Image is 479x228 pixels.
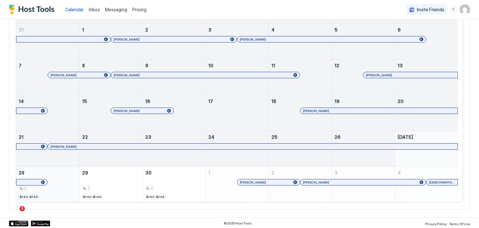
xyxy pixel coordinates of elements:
[269,24,332,36] a: September 4, 2025
[205,24,268,60] td: September 3, 2025
[303,109,455,113] div: [PERSON_NAME]
[395,60,458,95] td: September 13, 2025
[206,167,268,179] a: October 1, 2025
[82,27,84,33] span: 1
[9,221,28,226] div: App Store
[395,24,458,36] a: September 6, 2025
[83,195,101,199] span: $140-$149
[268,167,332,203] td: October 2, 2025
[142,131,205,167] td: September 23, 2025
[224,221,252,225] span: © 2025 Host Tools
[398,63,403,68] span: 13
[65,6,84,13] a: Calendar
[206,95,268,107] a: September 17, 2025
[425,222,446,226] span: Privacy Policy
[143,24,205,36] a: September 2, 2025
[82,170,88,176] span: 29
[80,131,142,143] a: September 22, 2025
[208,99,213,104] span: 17
[132,7,146,13] span: Pricing
[332,24,395,36] a: September 5, 2025
[143,131,205,143] a: September 23, 2025
[205,60,268,95] td: September 10, 2025
[271,63,275,68] span: 11
[80,95,142,107] a: September 15, 2025
[395,167,458,179] a: October 4, 2025
[395,95,458,107] a: September 20, 2025
[16,167,79,203] td: September 28, 2025
[395,167,458,203] td: October 4, 2025
[80,60,142,71] a: September 8, 2025
[114,73,140,77] span: [PERSON_NAME]
[206,60,268,71] a: September 10, 2025
[142,24,205,60] td: September 2, 2025
[460,5,470,15] div: User profile
[145,99,150,104] span: 16
[269,131,332,143] a: September 25, 2025
[19,27,24,33] span: 31
[88,186,89,190] span: 2
[16,24,79,60] td: August 31, 2025
[395,24,458,60] td: September 6, 2025
[51,145,455,149] div: [PERSON_NAME]
[449,220,470,227] a: Terms Of Use
[16,131,79,143] a: September 21, 2025
[146,195,164,199] span: $140-$149
[19,170,24,176] span: 28
[142,167,205,203] td: September 30, 2025
[429,180,455,185] span: [DEMOGRAPHIC_DATA] New
[31,221,50,226] a: Google Play Store
[208,27,211,33] span: 3
[334,27,338,33] span: 5
[105,6,127,13] a: Messaging
[425,220,446,227] a: Privacy Policy
[145,170,152,176] span: 30
[395,60,458,71] a: September 13, 2025
[16,131,79,167] td: September 21, 2025
[142,95,205,131] td: September 16, 2025
[366,73,455,77] div: [PERSON_NAME]
[20,195,38,199] span: $140-$149
[395,131,458,143] a: September 27, 2025
[240,180,266,185] span: [PERSON_NAME]
[16,60,79,95] td: September 7, 2025
[395,131,458,167] td: September 27, 2025
[19,63,22,68] span: 7
[206,24,268,36] a: September 3, 2025
[205,167,268,203] td: October 1, 2025
[205,95,268,131] td: September 17, 2025
[82,63,85,68] span: 8
[16,60,79,71] a: September 7, 2025
[398,99,404,104] span: 20
[240,180,297,185] div: [PERSON_NAME]
[303,180,329,185] span: [PERSON_NAME]
[79,131,142,167] td: September 22, 2025
[105,7,127,12] span: Messaging
[143,60,205,71] a: September 9, 2025
[303,109,329,113] span: [PERSON_NAME]
[9,5,57,14] div: Host Tools Logo
[51,145,77,149] span: [PERSON_NAME]
[114,109,171,113] div: [PERSON_NAME]
[151,186,153,190] span: 2
[268,131,332,167] td: September 25, 2025
[145,27,148,33] span: 2
[332,60,395,71] a: September 12, 2025
[19,134,23,140] span: 21
[20,206,25,211] span: 3
[269,60,332,71] a: September 11, 2025
[79,60,142,95] td: September 8, 2025
[332,131,395,143] a: September 26, 2025
[208,170,210,176] span: 1
[303,180,423,185] div: [PERSON_NAME]
[271,134,277,140] span: 25
[271,170,274,176] span: 2
[51,73,108,77] div: [PERSON_NAME]
[24,186,26,190] span: 2
[398,170,401,176] span: 4
[82,134,88,140] span: 22
[65,7,84,12] span: Calendar
[334,170,338,176] span: 3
